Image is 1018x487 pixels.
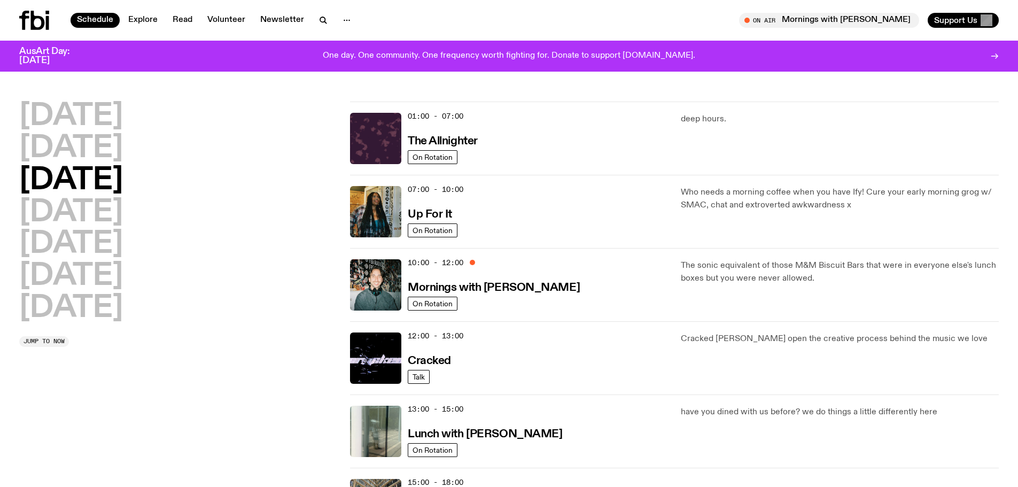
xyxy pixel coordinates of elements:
[408,280,580,293] a: Mornings with [PERSON_NAME]
[350,333,401,384] img: Logo for Podcast Cracked. Black background, with white writing, with glass smashing graphics
[19,261,123,291] button: [DATE]
[408,353,451,367] a: Cracked
[408,427,562,440] a: Lunch with [PERSON_NAME]
[408,443,457,457] a: On Rotation
[408,111,463,121] span: 01:00 - 07:00
[19,166,123,196] button: [DATE]
[408,209,452,220] h3: Up For It
[19,134,123,164] button: [DATE]
[350,259,401,311] img: Radio presenter Ben Hansen sits in front of a wall of photos and an fbi radio sign. Film photo. B...
[413,373,425,381] span: Talk
[19,102,123,132] button: [DATE]
[24,338,65,344] span: Jump to now
[71,13,120,28] a: Schedule
[408,258,463,268] span: 10:00 - 12:00
[408,136,478,147] h3: The Allnighter
[739,13,919,28] button: On AirMornings with [PERSON_NAME]
[408,207,452,220] a: Up For It
[254,13,310,28] a: Newsletter
[19,198,123,228] button: [DATE]
[408,223,457,237] a: On Rotation
[681,113,999,126] p: deep hours.
[408,150,457,164] a: On Rotation
[413,226,453,234] span: On Rotation
[408,282,580,293] h3: Mornings with [PERSON_NAME]
[934,16,977,25] span: Support Us
[323,51,695,61] p: One day. One community. One frequency worth fighting for. Donate to support [DOMAIN_NAME].
[408,297,457,311] a: On Rotation
[19,293,123,323] button: [DATE]
[408,355,451,367] h3: Cracked
[408,429,562,440] h3: Lunch with [PERSON_NAME]
[408,134,478,147] a: The Allnighter
[408,331,463,341] span: 12:00 - 13:00
[413,446,453,454] span: On Rotation
[201,13,252,28] a: Volunteer
[681,333,999,345] p: Cracked [PERSON_NAME] open the creative process behind the music we love
[350,186,401,237] img: Ify - a Brown Skin girl with black braided twists, looking up to the side with her tongue stickin...
[413,299,453,307] span: On Rotation
[681,406,999,419] p: have you dined with us before? we do things a little differently here
[413,153,453,161] span: On Rotation
[408,370,430,384] a: Talk
[19,336,69,347] button: Jump to now
[408,184,463,195] span: 07:00 - 10:00
[408,404,463,414] span: 13:00 - 15:00
[681,259,999,285] p: The sonic equivalent of those M&M Biscuit Bars that were in everyone else's lunch boxes but you w...
[19,47,88,65] h3: AusArt Day: [DATE]
[928,13,999,28] button: Support Us
[681,186,999,212] p: Who needs a morning coffee when you have Ify! Cure your early morning grog w/ SMAC, chat and extr...
[166,13,199,28] a: Read
[19,229,123,259] button: [DATE]
[122,13,164,28] a: Explore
